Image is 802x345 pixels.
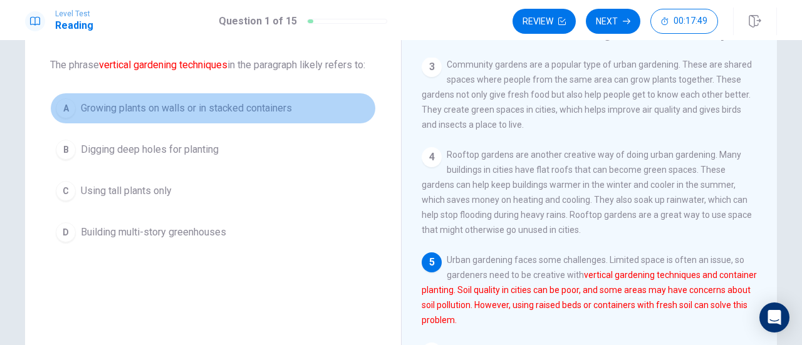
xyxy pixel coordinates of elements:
[81,225,226,240] span: Building multi-story greenhouses
[586,9,640,34] button: Next
[422,147,442,167] div: 4
[81,101,292,116] span: Growing plants on walls or in stacked containers
[422,252,442,272] div: 5
[50,175,376,207] button: CUsing tall plants only
[422,57,442,77] div: 3
[55,18,93,33] h1: Reading
[56,140,76,160] div: B
[50,93,376,124] button: AGrowing plants on walls or in stacked containers
[55,9,93,18] span: Level Test
[422,59,752,130] span: Community gardens are a popular type of urban gardening. These are shared spaces where people fro...
[81,142,219,157] span: Digging deep holes for planting
[759,302,789,332] div: Open Intercom Messenger
[99,59,227,71] font: vertical gardening techniques
[422,270,757,325] font: vertical gardening techniques and container planting. Soil quality in cities can be poor, and som...
[56,181,76,201] div: C
[422,255,757,325] span: Urban gardening faces some challenges. Limited space is often an issue, so gardeners need to be c...
[219,14,297,29] h1: Question 1 of 15
[56,98,76,118] div: A
[650,9,718,34] button: 00:17:49
[50,217,376,248] button: DBuilding multi-story greenhouses
[56,222,76,242] div: D
[50,134,376,165] button: BDigging deep holes for planting
[81,183,172,198] span: Using tall plants only
[513,9,576,34] button: Review
[422,150,752,235] span: Rooftop gardens are another creative way of doing urban gardening. Many buildings in cities have ...
[50,58,376,73] span: The phrase in the paragraph likely refers to:
[674,16,707,26] span: 00:17:49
